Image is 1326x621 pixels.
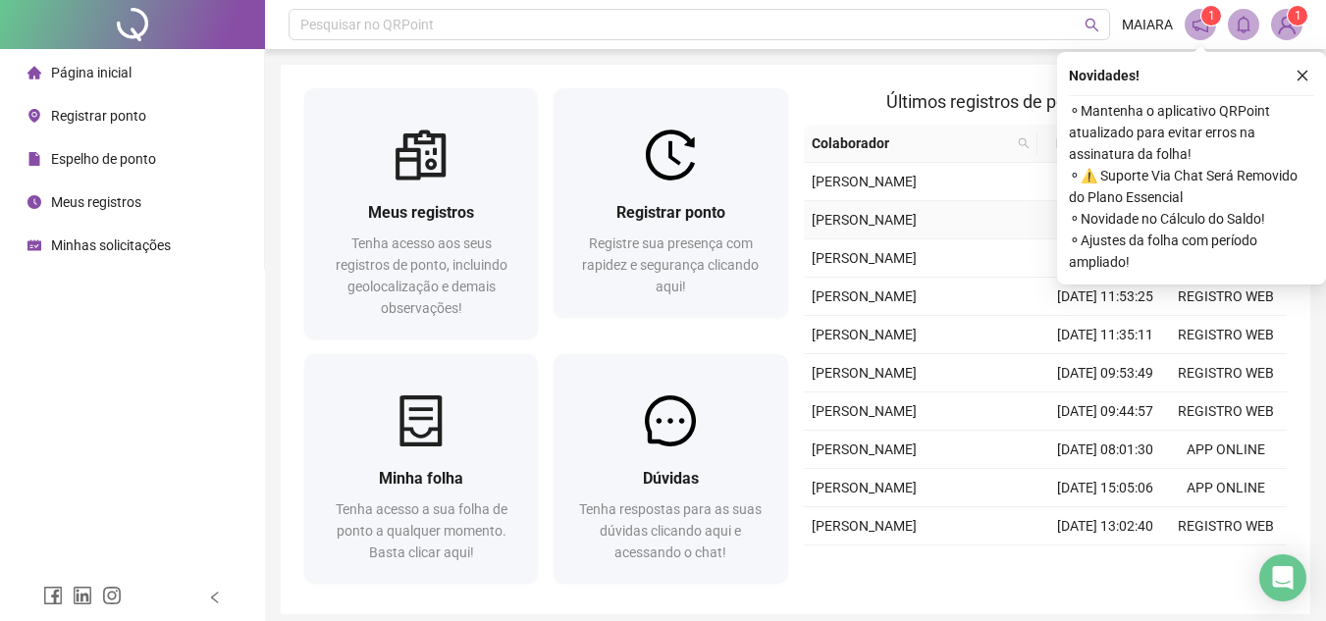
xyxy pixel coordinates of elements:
td: APP ONLINE [1166,469,1287,507]
td: [DATE] 11:35:11 [1045,316,1166,354]
span: [PERSON_NAME] [812,441,917,457]
div: Open Intercom Messenger [1259,554,1306,601]
td: [DATE] 12:53:34 [1045,545,1166,584]
span: ⚬ Ajustes da folha com período ampliado! [1069,230,1314,273]
span: [PERSON_NAME] [812,212,917,228]
span: [PERSON_NAME] [812,288,917,304]
sup: Atualize o seu contato no menu Meus Dados [1288,6,1307,26]
span: Tenha respostas para as suas dúvidas clicando aqui e acessando o chat! [579,501,762,560]
span: Espelho de ponto [51,151,156,167]
span: Minhas solicitações [51,237,171,253]
sup: 1 [1201,6,1221,26]
td: [DATE] 08:01:30 [1045,431,1166,469]
span: file [27,152,41,166]
span: Meus registros [368,203,474,222]
span: bell [1235,16,1252,33]
span: facebook [43,586,63,605]
span: notification [1192,16,1209,33]
td: [DATE] 14:55:45 [1045,163,1166,201]
span: home [27,66,41,79]
span: schedule [27,238,41,252]
span: Tenha acesso aos seus registros de ponto, incluindo geolocalização e demais observações! [336,235,507,316]
td: [DATE] 09:53:49 [1045,354,1166,392]
span: environment [27,109,41,123]
a: Registrar pontoRegistre sua presença com rapidez e segurança clicando aqui! [554,88,787,317]
span: [PERSON_NAME] [812,480,917,495]
span: [PERSON_NAME] [812,327,917,342]
span: Dúvidas [643,469,699,488]
td: [DATE] 12:53:58 [1045,239,1166,278]
span: 1 [1295,9,1301,23]
a: DúvidasTenha respostas para as suas dúvidas clicando aqui e acessando o chat! [554,354,787,583]
img: 79011 [1272,10,1301,39]
span: search [1085,18,1099,32]
span: clock-circle [27,195,41,209]
span: Registrar ponto [616,203,725,222]
td: REGISTRO WEB [1166,354,1287,392]
span: Meus registros [51,194,141,210]
span: Últimos registros de ponto sincronizados [886,91,1203,112]
span: [PERSON_NAME] [812,250,917,266]
td: REGISTRO WEB [1166,278,1287,316]
span: ⚬ Mantenha o aplicativo QRPoint atualizado para evitar erros na assinatura da folha! [1069,100,1314,165]
span: Data/Hora [1045,132,1131,154]
span: [PERSON_NAME] [812,174,917,189]
span: Tenha acesso a sua folha de ponto a qualquer momento. Basta clicar aqui! [336,501,507,560]
span: Registrar ponto [51,108,146,124]
span: close [1296,69,1309,82]
a: Meus registrosTenha acesso aos seus registros de ponto, incluindo geolocalização e demais observa... [304,88,538,338]
span: Registre sua presença com rapidez e segurança clicando aqui! [582,235,759,294]
span: ⚬ Novidade no Cálculo do Saldo! [1069,208,1314,230]
span: search [1018,137,1030,149]
td: [DATE] 15:05:06 [1045,469,1166,507]
span: MAIARA [1122,14,1173,35]
td: REGISTRO WEB [1166,507,1287,545]
td: APP ONLINE [1166,431,1287,469]
span: Página inicial [51,65,132,80]
td: [DATE] 11:53:25 [1045,278,1166,316]
td: [DATE] 13:03:19 [1045,201,1166,239]
span: [PERSON_NAME] [812,365,917,381]
span: [PERSON_NAME] [812,403,917,419]
a: Minha folhaTenha acesso a sua folha de ponto a qualquer momento. Basta clicar aqui! [304,354,538,583]
span: ⚬ ⚠️ Suporte Via Chat Será Removido do Plano Essencial [1069,165,1314,208]
span: left [208,591,222,604]
td: [DATE] 13:02:40 [1045,507,1166,545]
td: REGISTRO WEB [1166,316,1287,354]
span: instagram [102,586,122,605]
span: [PERSON_NAME] [812,518,917,534]
span: linkedin [73,586,92,605]
th: Data/Hora [1037,125,1154,163]
span: Minha folha [379,469,463,488]
span: 1 [1208,9,1215,23]
span: search [1014,129,1034,158]
td: [DATE] 09:44:57 [1045,392,1166,431]
span: Novidades ! [1069,65,1140,86]
td: REGISTRO WEB [1166,545,1287,584]
span: Colaborador [812,132,1011,154]
td: REGISTRO WEB [1166,392,1287,431]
